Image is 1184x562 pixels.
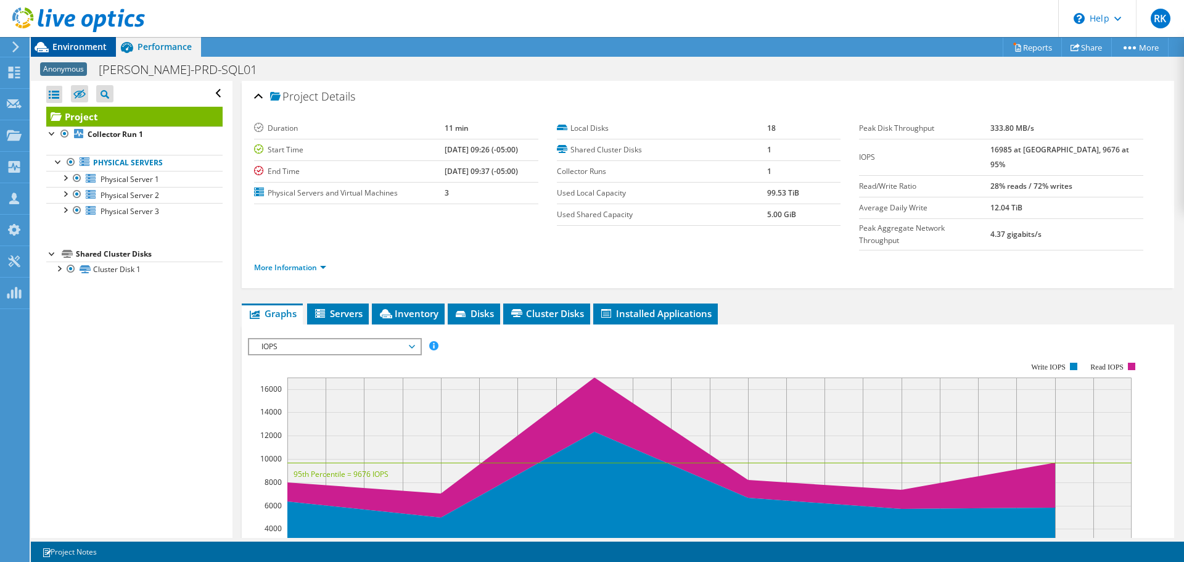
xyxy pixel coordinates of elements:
b: 333.80 MB/s [990,123,1034,133]
label: Local Disks [557,122,767,134]
label: Peak Disk Throughput [859,122,990,134]
label: Shared Cluster Disks [557,144,767,156]
a: Physical Server 3 [46,203,223,219]
span: Installed Applications [599,307,712,320]
span: Performance [138,41,192,52]
span: Physical Server 2 [101,190,159,200]
text: 6000 [265,500,282,511]
b: 18 [767,123,776,133]
text: 12000 [260,430,282,440]
label: End Time [254,165,445,178]
text: Write IOPS [1031,363,1066,371]
span: Physical Server 3 [101,206,159,217]
a: More Information [254,262,326,273]
label: Peak Aggregate Network Throughput [859,222,990,247]
a: Share [1061,38,1112,57]
span: Graphs [248,307,297,320]
text: 10000 [260,453,282,464]
a: Reports [1003,38,1062,57]
b: 99.53 TiB [767,188,799,198]
b: [DATE] 09:26 (-05:00) [445,144,518,155]
a: Collector Run 1 [46,126,223,143]
span: Disks [454,307,494,320]
h1: [PERSON_NAME]-PRD-SQL01 [93,63,276,76]
label: Duration [254,122,445,134]
span: Cluster Disks [509,307,584,320]
a: Physical Server 2 [46,187,223,203]
span: Inventory [378,307,438,320]
b: 11 min [445,123,469,133]
a: Physical Server 1 [46,171,223,187]
label: Used Shared Capacity [557,209,767,221]
b: 12.04 TiB [990,202,1022,213]
span: IOPS [255,339,414,354]
span: Physical Server 1 [101,174,159,184]
label: Used Local Capacity [557,187,767,199]
b: [DATE] 09:37 (-05:00) [445,166,518,176]
span: Details [321,89,355,104]
text: 14000 [260,407,282,417]
b: 1 [767,144,771,155]
b: Collector Run 1 [88,129,143,139]
text: Read IOPS [1091,363,1124,371]
label: IOPS [859,151,990,163]
span: Anonymous [40,62,87,76]
b: 16985 at [GEOGRAPHIC_DATA], 9676 at 95% [990,144,1129,170]
label: Read/Write Ratio [859,180,990,192]
text: 95th Percentile = 9676 IOPS [294,469,388,479]
span: Project [270,91,318,103]
label: Average Daily Write [859,202,990,214]
text: 8000 [265,477,282,487]
b: 1 [767,166,771,176]
b: 4.37 gigabits/s [990,229,1042,239]
text: 16000 [260,384,282,394]
b: 3 [445,188,449,198]
label: Physical Servers and Virtual Machines [254,187,445,199]
a: Project Notes [33,544,105,560]
b: 28% reads / 72% writes [990,181,1072,191]
span: RK [1151,9,1170,28]
a: More [1111,38,1169,57]
a: Physical Servers [46,155,223,171]
b: 5.00 GiB [767,209,796,220]
a: Project [46,107,223,126]
label: Collector Runs [557,165,767,178]
div: Shared Cluster Disks [76,247,223,262]
span: Servers [313,307,363,320]
svg: \n [1074,13,1085,24]
text: 4000 [265,523,282,534]
span: Environment [52,41,107,52]
label: Start Time [254,144,445,156]
a: Cluster Disk 1 [46,262,223,278]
